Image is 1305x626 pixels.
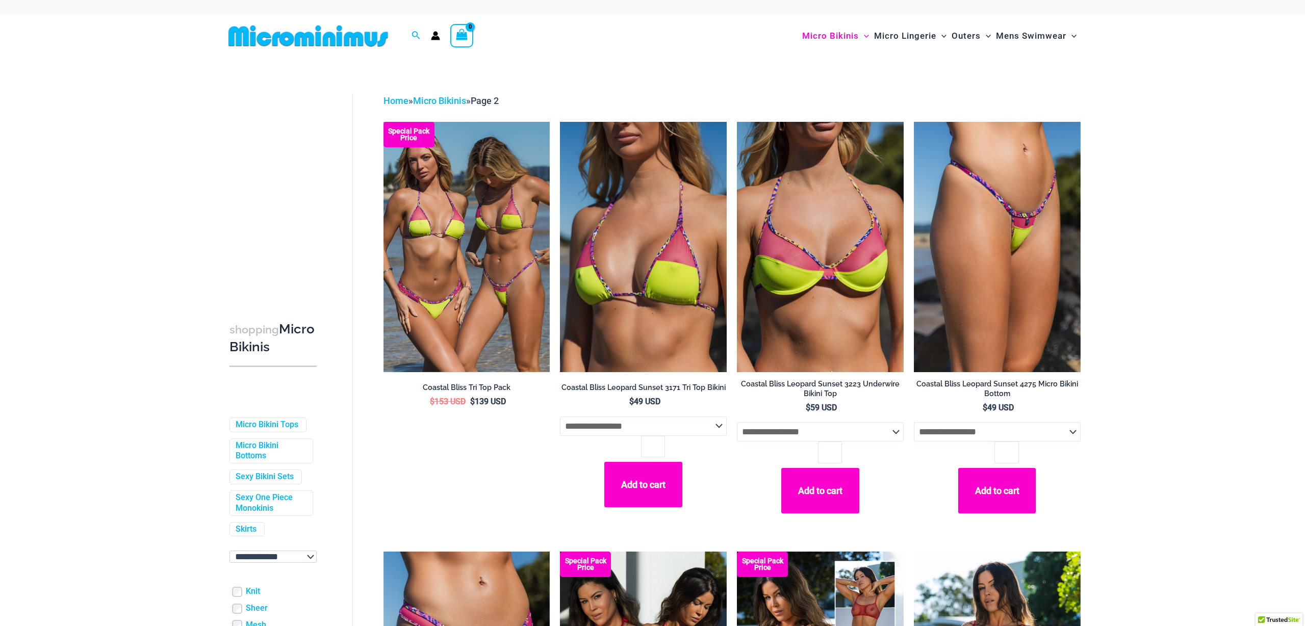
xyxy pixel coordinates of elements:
[859,23,869,49] span: Menu Toggle
[914,379,1081,402] a: Coastal Bliss Leopard Sunset 4275 Micro Bikini Bottom
[872,20,949,51] a: Micro LingerieMenu ToggleMenu Toggle
[737,379,904,402] a: Coastal Bliss Leopard Sunset 3223 Underwire Bikini Top
[874,23,936,49] span: Micro Lingerie
[560,122,727,372] img: Coastal Bliss Leopard Sunset 3171 Tri Top 01
[806,403,837,412] bdi: 59 USD
[229,323,279,336] span: shopping
[818,441,842,463] input: Product quantity
[936,23,946,49] span: Menu Toggle
[737,122,904,372] img: Coastal Bliss Leopard Sunset 3223 Underwire Top 01
[236,420,298,430] a: Micro Bikini Tops
[430,397,466,406] bdi: 153 USD
[431,31,440,40] a: Account icon link
[560,122,727,372] a: Coastal Bliss Leopard Sunset 3171 Tri Top 01Coastal Bliss Leopard Sunset 3171 Tri Top 4371 Thong ...
[983,403,987,412] span: $
[914,122,1081,372] a: Coastal Bliss Leopard Sunset 4275 Micro Bikini 01Coastal Bliss Leopard Sunset 4275 Micro Bikini 0...
[450,24,474,47] a: View Shopping Cart, empty
[802,23,859,49] span: Micro Bikinis
[229,85,321,289] iframe: TrustedSite Certified
[236,492,305,514] a: Sexy One Piece Monokinis
[996,23,1066,49] span: Mens Swimwear
[800,20,872,51] a: Micro BikinisMenu ToggleMenu Toggle
[781,468,859,513] button: Add to cart
[641,436,665,457] input: Product quantity
[229,321,317,356] h3: Micro Bikinis
[958,468,1036,513] button: Add to cart
[949,20,993,51] a: OutersMenu ToggleMenu Toggle
[430,397,434,406] span: $
[470,397,475,406] span: $
[993,20,1079,51] a: Mens SwimwearMenu ToggleMenu Toggle
[806,403,810,412] span: $
[236,472,294,482] a: Sexy Bikini Sets
[383,383,550,393] h2: Coastal Bliss Tri Top Pack
[994,441,1018,463] input: Product quantity
[1066,23,1077,49] span: Menu Toggle
[471,95,499,106] span: Page 2
[383,128,434,141] b: Special Pack Price
[952,23,981,49] span: Outers
[383,95,408,106] a: Home
[737,558,788,571] b: Special Pack Price
[413,95,466,106] a: Micro Bikinis
[560,383,727,393] h2: Coastal Bliss Leopard Sunset 3171 Tri Top Bikini
[983,403,1014,412] bdi: 49 USD
[236,524,257,535] a: Skirts
[246,603,268,614] a: Sheer
[798,19,1081,53] nav: Site Navigation
[914,379,1081,398] h2: Coastal Bliss Leopard Sunset 4275 Micro Bikini Bottom
[560,383,727,396] a: Coastal Bliss Leopard Sunset 3171 Tri Top Bikini
[470,397,506,406] bdi: 139 USD
[737,379,904,398] h2: Coastal Bliss Leopard Sunset 3223 Underwire Bikini Top
[383,383,550,396] a: Coastal Bliss Tri Top Pack
[383,122,550,372] img: Coastal Bliss Leopard Sunset Tri Top Pack
[629,397,660,406] bdi: 49 USD
[629,397,634,406] span: $
[383,122,550,372] a: Coastal Bliss Leopard Sunset Tri Top Pack Coastal Bliss Leopard Sunset Tri Top Pack BCoastal Blis...
[412,30,421,42] a: Search icon link
[604,462,682,507] button: Add to cart
[246,586,260,597] a: Knit
[236,440,305,462] a: Micro Bikini Bottoms
[560,558,611,571] b: Special Pack Price
[224,24,392,47] img: MM SHOP LOGO FLAT
[737,122,904,372] a: Coastal Bliss Leopard Sunset 3223 Underwire Top 01Coastal Bliss Leopard Sunset 3223 Underwire Top...
[914,122,1081,372] img: Coastal Bliss Leopard Sunset 4275 Micro Bikini 01
[383,95,499,106] span: » »
[229,551,317,563] select: wpc-taxonomy-pa_color-745982
[981,23,991,49] span: Menu Toggle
